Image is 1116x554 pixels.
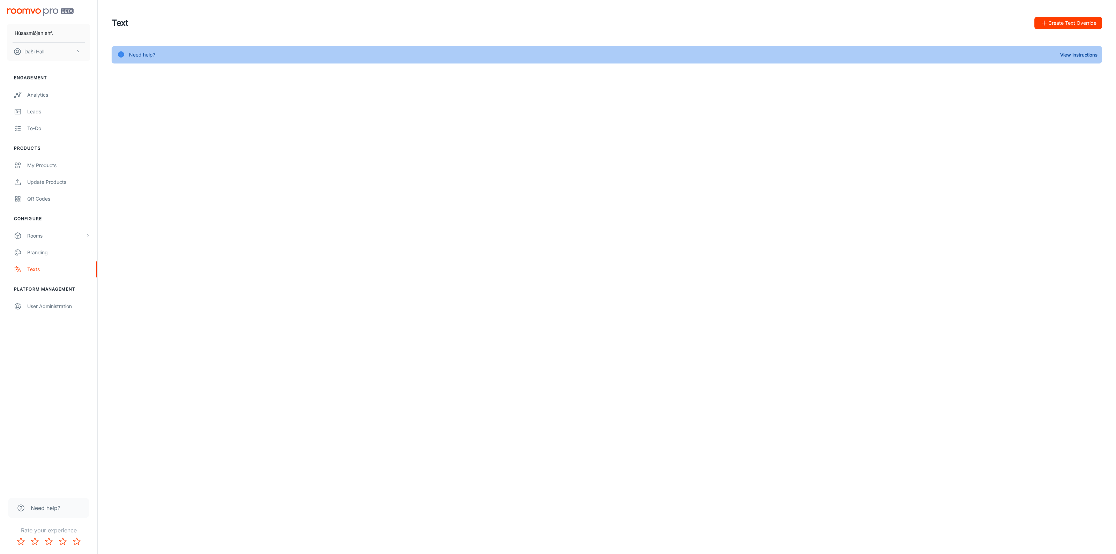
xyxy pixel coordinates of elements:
[7,24,90,42] button: Húsasmiðjan ehf.
[112,17,128,29] h1: Text
[129,48,155,61] div: Need help?
[7,43,90,61] button: Daði Hall
[1034,17,1102,29] button: Create Text Override
[27,91,90,99] div: Analytics
[24,48,44,55] p: Daði Hall
[15,29,53,37] p: Húsasmiðjan ehf.
[7,8,74,16] img: Roomvo PRO Beta
[1058,50,1099,60] button: View Instructions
